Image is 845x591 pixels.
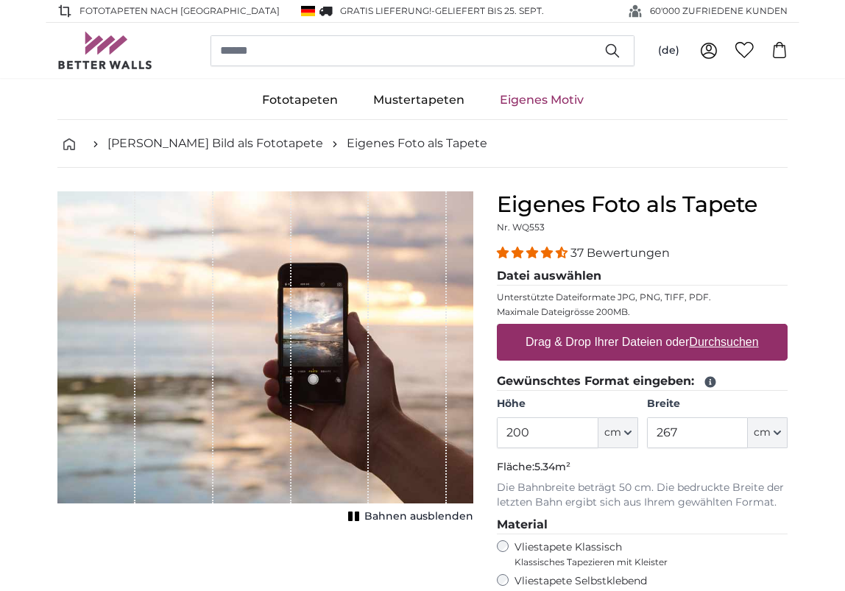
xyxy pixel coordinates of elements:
span: 37 Bewertungen [570,246,670,260]
span: 60'000 ZUFRIEDENE KUNDEN [650,4,788,18]
span: Nr. WQ553 [497,222,545,233]
div: 1 of 1 [57,191,473,527]
span: 4.32 stars [497,246,570,260]
legend: Gewünschtes Format eingeben: [497,372,788,391]
nav: breadcrumbs [57,120,788,168]
h1: Eigenes Foto als Tapete [497,191,788,218]
button: (de) [646,38,691,64]
a: [PERSON_NAME] Bild als Fototapete [107,135,323,152]
label: Vliestapete Klassisch [515,540,775,568]
legend: Datei auswählen [497,267,788,286]
img: Deutschland [301,6,315,16]
span: cm [754,425,771,440]
p: Unterstützte Dateiformate JPG, PNG, TIFF, PDF. [497,291,788,303]
p: Fläche: [497,460,788,475]
button: cm [748,417,788,448]
p: Die Bahnbreite beträgt 50 cm. Die bedruckte Breite der letzten Bahn ergibt sich aus Ihrem gewählt... [497,481,788,510]
a: Fototapeten [244,81,356,119]
label: Höhe [497,397,637,411]
p: Maximale Dateigrösse 200MB. [497,306,788,318]
span: cm [604,425,621,440]
a: Mustertapeten [356,81,482,119]
span: Klassisches Tapezieren mit Kleister [515,556,775,568]
a: Eigenes Foto als Tapete [347,135,487,152]
legend: Material [497,516,788,534]
span: Fototapeten nach [GEOGRAPHIC_DATA] [79,4,280,18]
label: Drag & Drop Ihrer Dateien oder [520,328,765,357]
span: Bahnen ausblenden [364,509,473,524]
a: Eigenes Motiv [482,81,601,119]
button: cm [598,417,638,448]
label: Breite [647,397,788,411]
span: Geliefert bis 25. Sept. [435,5,544,16]
span: 5.34m² [534,460,570,473]
button: Bahnen ausblenden [344,506,473,527]
span: GRATIS Lieferung! [340,5,431,16]
img: Betterwalls [57,32,153,69]
span: - [431,5,544,16]
u: Durchsuchen [690,336,759,348]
